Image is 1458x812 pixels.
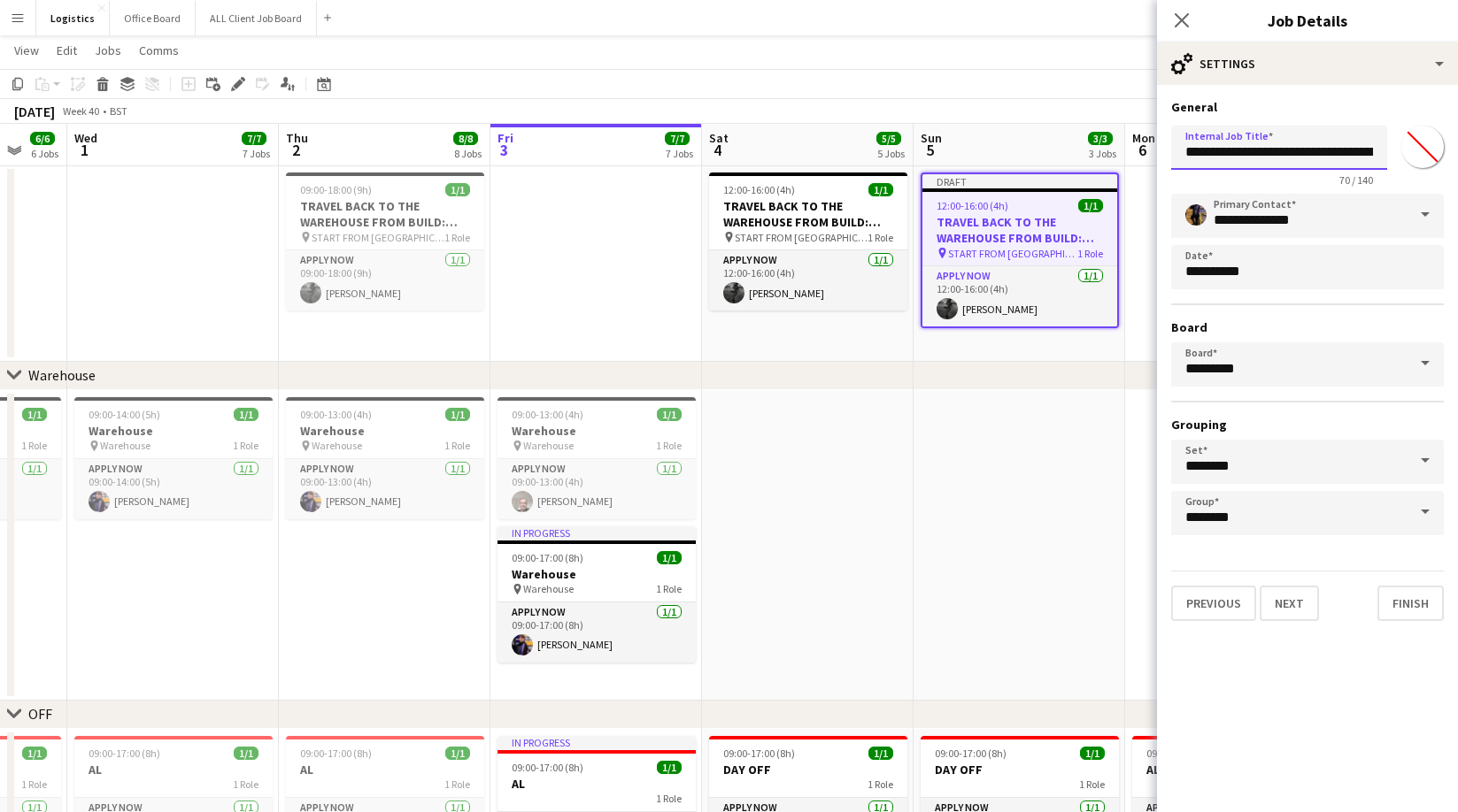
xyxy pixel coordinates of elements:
[1132,762,1331,778] h3: AL
[498,130,513,146] span: Fri
[723,183,795,196] span: 12:00-16:00 (4h)
[74,459,273,519] app-card-role: APPLY NOW1/109:00-14:00 (5h)[PERSON_NAME]
[735,231,868,244] span: START FROM [GEOGRAPHIC_DATA]
[656,582,682,595] span: 1 Role
[74,397,273,519] div: 09:00-14:00 (5h)1/1Warehouse Warehouse1 RoleAPPLY NOW1/109:00-14:00 (5h)[PERSON_NAME]
[89,747,160,760] span: 09:00-17:00 (8h)
[1377,586,1444,621] button: Finish
[74,130,97,146] span: Wed
[498,397,696,519] app-job-card: 09:00-13:00 (4h)1/1Warehouse Warehouse1 RoleAPPLY NOW1/109:00-13:00 (4h)[PERSON_NAME]
[243,147,270,160] div: 7 Jobs
[922,174,1117,188] div: Draft
[498,736,696,750] div: In progress
[1171,417,1444,433] h3: Grouping
[921,130,942,146] span: Sun
[1171,319,1444,335] h3: Board
[300,183,372,196] span: 09:00-18:00 (9h)
[1132,130,1155,146] span: Mon
[21,439,47,452] span: 1 Role
[495,140,513,160] span: 3
[922,214,1117,246] h3: TRAVEL BACK TO THE WAREHOUSE FROM BUILD: Wedding Extravanganza, [GEOGRAPHIC_DATA]
[868,747,893,760] span: 1/1
[922,266,1117,326] app-card-role: APPLY NOW1/112:00-16:00 (4h)[PERSON_NAME]
[706,140,729,160] span: 4
[523,439,574,452] span: Warehouse
[498,423,696,439] h3: Warehouse
[57,42,77,58] span: Edit
[935,747,1007,760] span: 09:00-17:00 (8h)
[286,250,484,310] app-card-role: APPLY NOW1/109:00-18:00 (9h)[PERSON_NAME]
[300,747,372,760] span: 09:00-17:00 (8h)
[286,130,308,146] span: Thu
[110,104,127,118] div: BST
[868,231,893,244] span: 1 Role
[868,183,893,196] span: 1/1
[233,778,258,791] span: 1 Role
[723,747,795,760] span: 09:00-17:00 (8h)
[50,39,84,62] a: Edit
[1171,99,1444,115] h3: General
[921,172,1119,328] div: Draft12:00-16:00 (4h)1/1TRAVEL BACK TO THE WAREHOUSE FROM BUILD: Wedding Extravanganza, [GEOGRAPH...
[21,778,47,791] span: 1 Role
[876,132,901,145] span: 5/5
[312,439,362,452] span: Warehouse
[74,762,273,778] h3: AL
[22,747,47,760] span: 1/1
[14,42,39,58] span: View
[498,526,696,663] app-job-card: In progress09:00-17:00 (8h)1/1Warehouse Warehouse1 RoleAPPLY NOW1/109:00-17:00 (8h)[PERSON_NAME]
[665,132,690,145] span: 7/7
[1157,42,1458,85] div: Settings
[948,247,1077,260] span: START FROM [GEOGRAPHIC_DATA]
[58,104,103,118] span: Week 40
[286,397,484,519] app-job-card: 09:00-13:00 (4h)1/1Warehouse Warehouse1 RoleAPPLY NOW1/109:00-13:00 (4h)[PERSON_NAME]
[31,147,58,160] div: 6 Jobs
[918,140,942,160] span: 5
[286,423,484,439] h3: Warehouse
[445,183,470,196] span: 1/1
[512,408,583,421] span: 09:00-13:00 (4h)
[444,231,470,244] span: 1 Role
[1089,147,1116,160] div: 3 Jobs
[498,526,696,540] div: In progress
[1079,778,1105,791] span: 1 Role
[14,103,55,120] div: [DATE]
[286,459,484,519] app-card-role: APPLY NOW1/109:00-13:00 (4h)[PERSON_NAME]
[312,231,444,244] span: START FROM [GEOGRAPHIC_DATA]
[28,705,52,723] div: OFF
[28,366,96,384] div: Warehouse
[95,42,121,58] span: Jobs
[1088,132,1113,145] span: 3/3
[36,1,110,35] button: Logistics
[709,198,907,230] h3: TRAVEL BACK TO THE WAREHOUSE FROM BUILD: Wedding Extravanganza, [GEOGRAPHIC_DATA]
[1078,199,1103,212] span: 1/1
[657,408,682,421] span: 1/1
[100,439,150,452] span: Warehouse
[454,147,482,160] div: 8 Jobs
[937,199,1008,212] span: 12:00-16:00 (4h)
[657,551,682,564] span: 1/1
[444,439,470,452] span: 1 Role
[512,551,583,564] span: 09:00-17:00 (8h)
[89,408,160,421] span: 09:00-14:00 (5h)
[709,172,907,310] app-job-card: 12:00-16:00 (4h)1/1TRAVEL BACK TO THE WAREHOUSE FROM BUILD: Wedding Extravanganza, [GEOGRAPHIC_DA...
[1077,247,1103,260] span: 1 Role
[286,762,484,778] h3: AL
[498,566,696,582] h3: Warehouse
[657,761,682,774] span: 1/1
[453,132,478,145] span: 8/8
[30,132,55,145] span: 6/6
[1171,586,1256,621] button: Previous
[22,408,47,421] span: 1/1
[242,132,266,145] span: 7/7
[286,172,484,310] app-job-card: 09:00-18:00 (9h)1/1TRAVEL BACK TO THE WAREHOUSE FROM BUILD: [GEOGRAPHIC_DATA], [GEOGRAPHIC_DATA] ...
[877,147,905,160] div: 5 Jobs
[1146,747,1218,760] span: 09:00-17:00 (8h)
[72,140,97,160] span: 1
[498,776,696,792] h3: AL
[74,423,273,439] h3: Warehouse
[233,439,258,452] span: 1 Role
